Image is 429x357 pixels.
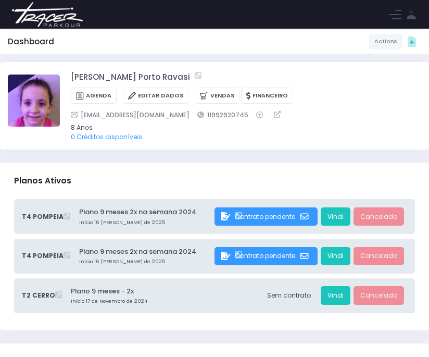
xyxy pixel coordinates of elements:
a: Actions [369,34,402,50]
img: Rafaella Westphalen Porto Ravasi [8,75,60,127]
span: T4 Pompeia [22,251,64,261]
span: 8 Anos [71,123,409,132]
a: 11992920745 [197,110,248,120]
small: Início 16 [PERSON_NAME] de 2025 [79,258,211,265]
a: [PERSON_NAME] Porto Ravasi [71,71,190,83]
a: Vindi [321,247,350,266]
a: Vindi [321,207,350,226]
a: [EMAIL_ADDRESS][DOMAIN_NAME] [71,110,190,120]
span: T2 Cerro [22,291,55,300]
span: T4 Pompeia [22,212,64,221]
h3: Planos Ativos [14,166,71,196]
div: Sem contrato [260,286,318,305]
a: Plano 9 meses 2x na semana 2024 [79,247,211,256]
span: Contrato pendente [235,212,295,221]
small: Início 16 [PERSON_NAME] de 2025 [79,219,211,226]
a: Vindi [321,286,350,305]
a: Editar Dados [123,88,188,104]
a: Plano 9 meses - 2x [71,286,257,296]
h5: Dashboard [8,37,54,46]
small: Início 17 de Novembro de 2024 [71,298,257,305]
a: 0 Créditos disponíveis [71,132,142,141]
span: Contrato pendente [235,251,295,260]
a: Plano 9 meses 2x na semana 2024 [79,207,211,217]
a: Agenda [71,88,117,104]
a: Financeiro [241,88,293,104]
a: Vendas [195,88,239,104]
